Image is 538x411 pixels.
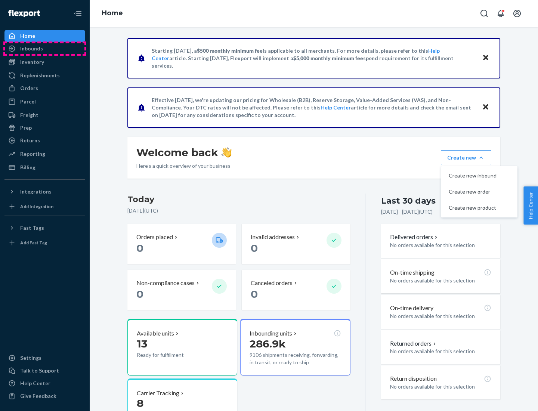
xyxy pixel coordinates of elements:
[293,55,363,61] span: $5,000 monthly minimum fee
[381,208,433,216] p: [DATE] - [DATE] ( UTC )
[127,194,350,205] h3: Today
[4,82,85,94] a: Orders
[20,124,32,132] div: Prep
[20,164,35,171] div: Billing
[221,147,232,158] img: hand-wave emoji
[70,6,85,21] button: Close Navigation
[4,222,85,234] button: Fast Tags
[250,329,292,338] p: Inbounding units
[481,53,491,64] button: Close
[523,186,538,225] button: Help Center
[20,72,60,79] div: Replenishments
[441,150,491,165] button: Create newCreate new inboundCreate new orderCreate new product
[20,32,35,40] div: Home
[136,146,232,159] h1: Welcome back
[4,69,85,81] a: Replenishments
[4,148,85,160] a: Reporting
[251,279,293,287] p: Canceled orders
[449,189,497,194] span: Create new order
[136,242,143,254] span: 0
[4,352,85,364] a: Settings
[127,270,236,310] button: Non-compliance cases 0
[137,337,147,350] span: 13
[251,288,258,300] span: 0
[20,354,41,362] div: Settings
[242,224,350,264] button: Invalid addresses 0
[493,6,508,21] button: Open notifications
[390,268,435,277] p: On-time shipping
[4,201,85,213] a: Add Integration
[20,111,38,119] div: Freight
[390,304,433,312] p: On-time delivery
[20,45,43,52] div: Inbounds
[477,6,492,21] button: Open Search Box
[4,161,85,173] a: Billing
[251,242,258,254] span: 0
[20,150,45,158] div: Reporting
[390,383,491,390] p: No orders available for this selection
[20,240,47,246] div: Add Fast Tag
[20,203,53,210] div: Add Integration
[4,122,85,134] a: Prep
[136,288,143,300] span: 0
[127,207,350,214] p: [DATE] ( UTC )
[4,390,85,402] button: Give Feedback
[137,351,206,359] p: Ready for fulfillment
[321,104,351,111] a: Help Center
[4,237,85,249] a: Add Fast Tag
[390,277,491,284] p: No orders available for this selection
[20,58,44,66] div: Inventory
[136,162,232,170] p: Here’s a quick overview of your business
[96,3,129,24] ol: breadcrumbs
[4,30,85,42] a: Home
[242,270,350,310] button: Canceled orders 0
[4,377,85,389] a: Help Center
[4,365,85,377] a: Talk to Support
[250,351,341,366] p: 9106 shipments receiving, forwarding, in transit, or ready to ship
[390,339,437,348] button: Returned orders
[449,205,497,210] span: Create new product
[4,56,85,68] a: Inventory
[20,392,56,400] div: Give Feedback
[20,380,50,387] div: Help Center
[20,188,52,195] div: Integrations
[20,98,36,105] div: Parcel
[136,279,195,287] p: Non-compliance cases
[4,186,85,198] button: Integrations
[251,233,295,241] p: Invalid addresses
[137,397,143,410] span: 8
[127,224,236,264] button: Orders placed 0
[4,109,85,121] a: Freight
[510,6,525,21] button: Open account menu
[136,233,173,241] p: Orders placed
[4,43,85,55] a: Inbounds
[20,367,59,374] div: Talk to Support
[20,137,40,144] div: Returns
[443,168,516,184] button: Create new inbound
[4,135,85,146] a: Returns
[443,200,516,216] button: Create new product
[4,96,85,108] a: Parcel
[8,10,40,17] img: Flexport logo
[381,195,436,207] div: Last 30 days
[102,9,123,17] a: Home
[240,319,350,376] button: Inbounding units286.9k9106 shipments receiving, forwarding, in transit, or ready to ship
[481,102,491,113] button: Close
[449,173,497,178] span: Create new inbound
[390,312,491,320] p: No orders available for this selection
[390,374,437,383] p: Return disposition
[443,184,516,200] button: Create new order
[390,233,439,241] button: Delivered orders
[137,329,174,338] p: Available units
[152,47,475,69] p: Starting [DATE], a is applicable to all merchants. For more details, please refer to this article...
[390,347,491,355] p: No orders available for this selection
[250,337,286,350] span: 286.9k
[152,96,475,119] p: Effective [DATE], we're updating our pricing for Wholesale (B2B), Reserve Storage, Value-Added Se...
[20,224,44,232] div: Fast Tags
[390,241,491,249] p: No orders available for this selection
[20,84,38,92] div: Orders
[137,389,179,398] p: Carrier Tracking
